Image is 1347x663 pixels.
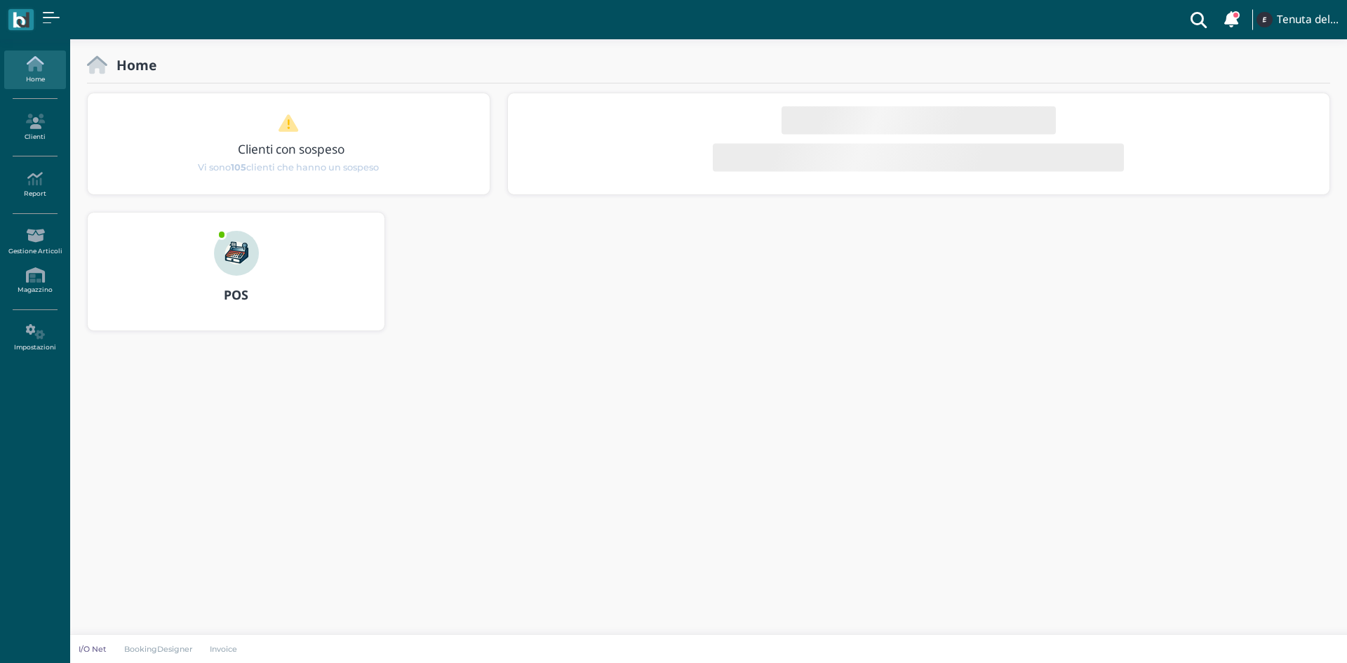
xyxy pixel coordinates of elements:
a: Home [4,51,65,89]
b: POS [224,286,248,303]
a: Clienti [4,108,65,147]
a: ... Tenuta del Barco [1254,3,1339,36]
a: Clienti con sospeso Vi sono105clienti che hanno un sospeso [114,114,462,174]
img: logo [13,12,29,28]
a: ... POS [87,212,385,348]
span: Vi sono clienti che hanno un sospeso [198,161,379,174]
a: Report [4,166,65,204]
img: ... [214,231,259,276]
a: Gestione Articoli [4,222,65,261]
h3: Clienti con sospeso [117,142,465,156]
div: 1 / 1 [88,93,490,194]
b: 105 [231,162,246,173]
h2: Home [107,58,156,72]
iframe: Help widget launcher [1247,620,1335,651]
a: Impostazioni [4,319,65,357]
a: Magazzino [4,262,65,300]
img: ... [1256,12,1272,27]
h4: Tenuta del Barco [1277,14,1339,26]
